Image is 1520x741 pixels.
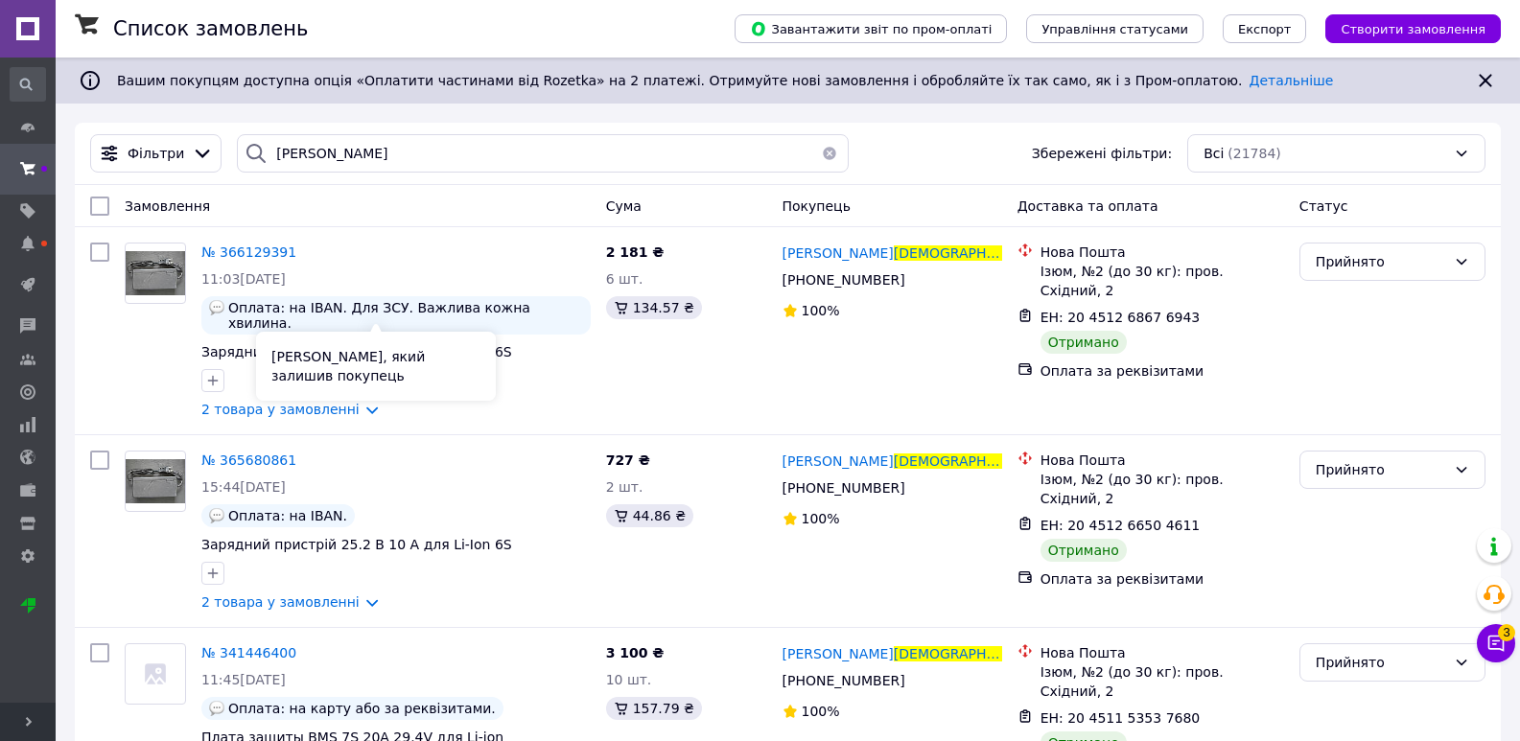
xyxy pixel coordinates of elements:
span: Створити замовлення [1341,22,1485,36]
span: Управління статусами [1041,22,1188,36]
span: 2 шт. [606,479,643,495]
input: Пошук за номером замовлення, ПІБ покупця, номером телефону, Email, номером накладної [237,134,849,173]
span: 15:44[DATE] [201,479,286,495]
span: 3 100 ₴ [606,645,665,660]
div: [PHONE_NUMBER] [779,667,909,694]
span: 100% [802,511,840,526]
span: Доставка та оплата [1017,198,1158,214]
span: [DEMOGRAPHIC_DATA] [894,245,1046,261]
div: 44.86 ₴ [606,504,693,527]
span: 6 шт. [606,271,643,287]
span: 100% [802,704,840,719]
a: Зарядний пристрій 25.2 В 10 А для Li-Ion 6S [201,537,512,552]
div: 134.57 ₴ [606,296,702,319]
div: Прийнято [1316,652,1446,673]
div: Нова Пошта [1041,643,1284,662]
div: Прийнято [1316,459,1446,480]
a: [PERSON_NAME][DEMOGRAPHIC_DATA] [783,644,1002,663]
span: Всі [1204,144,1224,163]
img: Фото товару [126,251,185,296]
span: Оплата: на IBAN. Для ЗСУ. Важлива кожна хвилина. [228,300,583,331]
span: Замовлення [125,198,210,214]
div: Ізюм, №2 (до 30 кг): пров. Східний, 2 [1041,662,1284,701]
a: № 366129391 [201,244,296,260]
img: Фото товару [126,459,185,504]
span: 11:03[DATE] [201,271,286,287]
div: Ізюм, №2 (до 30 кг): пров. Східний, 2 [1041,470,1284,508]
button: Експорт [1223,14,1307,43]
span: [PERSON_NAME], який залишив покупець [271,349,425,383]
img: :speech_balloon: [209,508,224,523]
a: 2 товара у замовленні [201,594,360,610]
div: 157.79 ₴ [606,697,702,720]
span: Завантажити звіт по пром-оплаті [750,20,992,37]
span: Оплата: на карту або за реквізитами. [228,701,496,716]
a: Фото товару [125,243,186,304]
a: 2 товара у замовленні [201,402,360,417]
a: № 365680861 [201,452,296,468]
div: Ізюм, №2 (до 30 кг): пров. Східний, 2 [1041,262,1284,300]
a: Детальніше [1250,73,1334,88]
span: Cума [606,198,642,214]
span: 10 шт. [606,672,652,687]
div: Оплата за реквізитами [1041,569,1284,589]
div: Прийнято [1316,251,1446,272]
span: 2 181 ₴ [606,244,665,260]
a: Створити замовлення [1306,20,1501,35]
div: [PHONE_NUMBER] [779,475,909,501]
span: Статус [1299,198,1348,214]
a: Фото товару [125,643,186,705]
button: Управління статусами [1026,14,1204,43]
a: № 341446400 [201,645,296,660]
span: Покупець [783,198,851,214]
span: [DEMOGRAPHIC_DATA] [894,453,1046,469]
span: ЕН: 20 4511 5353 7680 [1041,710,1201,726]
div: Оплата за реквізитами [1041,361,1284,381]
span: [PERSON_NAME] [783,245,894,261]
div: [PHONE_NUMBER] [779,266,909,293]
img: :speech_balloon: [209,701,224,716]
span: 3 [1498,624,1515,641]
h1: Список замовлень [113,17,308,40]
span: ЕН: 20 4512 6867 6943 [1041,310,1201,325]
div: Отримано [1041,539,1127,562]
button: Чат з покупцем3 [1477,624,1515,662]
span: [DEMOGRAPHIC_DATA] [894,646,1046,661]
span: 11:45[DATE] [201,672,286,687]
a: [PERSON_NAME][DEMOGRAPHIC_DATA] [783,452,1002,471]
div: Отримано [1041,331,1127,354]
button: Завантажити звіт по пром-оплаті [735,14,1007,43]
span: [PERSON_NAME] [783,646,894,661]
button: Очистить [810,134,849,173]
span: 100% [802,303,840,318]
a: [PERSON_NAME][DEMOGRAPHIC_DATA] [783,243,1002,263]
span: ЕН: 20 4512 6650 4611 [1041,518,1201,533]
span: (21784) [1228,146,1280,161]
span: 727 ₴ [606,452,650,468]
button: Створити замовлення [1325,14,1501,43]
span: [PERSON_NAME] [783,453,894,469]
a: Зарядний пристрій 25.2 В 10 А для Li-Ion 6S [201,344,512,359]
a: Фото товару [125,451,186,512]
span: Оплата: на IBAN. [228,508,347,523]
img: :speech_balloon: [209,300,224,315]
span: Вашим покупцям доступна опція «Оплатити частинами від Rozetka» на 2 платежі. Отримуйте нові замов... [117,73,1333,88]
span: Фільтри [128,144,184,163]
div: Нова Пошта [1041,451,1284,470]
span: Збережені фільтри: [1032,144,1172,163]
span: Експорт [1238,22,1292,36]
div: Нова Пошта [1041,243,1284,262]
